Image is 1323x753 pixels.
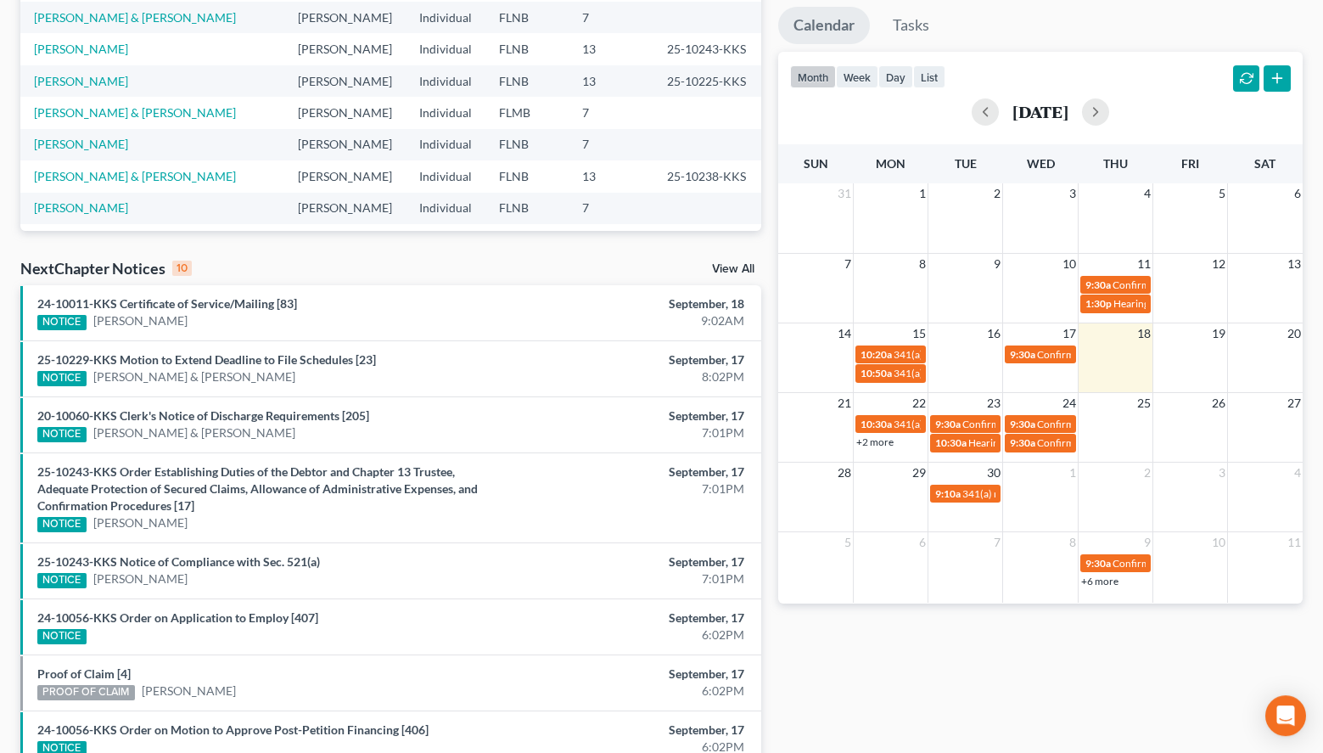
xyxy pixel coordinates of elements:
[37,408,369,423] a: 20-10060-KKS Clerk's Notice of Discharge Requirements [205]
[520,368,744,385] div: 8:02PM
[485,224,569,256] td: FLNB
[653,65,761,97] td: 25-10225-KKS
[406,160,485,192] td: Individual
[878,65,913,88] button: day
[1135,323,1152,344] span: 18
[569,160,653,192] td: 13
[520,480,744,497] div: 7:01PM
[93,424,295,441] a: [PERSON_NAME] & [PERSON_NAME]
[569,224,653,256] td: 13
[992,532,1002,553] span: 7
[1286,323,1303,344] span: 20
[569,65,653,97] td: 13
[1085,557,1111,570] span: 9:30a
[1037,436,1320,449] span: Confirmation hearing for [PERSON_NAME] & [PERSON_NAME]
[37,315,87,330] div: NOTICE
[861,418,892,430] span: 10:30a
[1037,348,1230,361] span: Confirmation hearing for [PERSON_NAME]
[861,367,892,379] span: 10:50a
[1010,348,1035,361] span: 9:30a
[93,312,188,329] a: [PERSON_NAME]
[653,224,761,256] td: 24-10216-KKS
[836,393,853,413] span: 21
[1113,557,1305,570] span: Confirmation hearing for [PERSON_NAME]
[1085,278,1111,291] span: 9:30a
[836,463,853,483] span: 28
[37,554,320,569] a: 25-10243-KKS Notice of Compliance with Sec. 521(a)
[406,33,485,65] td: Individual
[876,156,905,171] span: Mon
[836,323,853,344] span: 14
[962,418,1155,430] span: Confirmation hearing for [PERSON_NAME]
[284,33,406,65] td: [PERSON_NAME]
[1012,103,1068,121] h2: [DATE]
[284,193,406,224] td: [PERSON_NAME]
[1010,418,1035,430] span: 9:30a
[520,570,744,587] div: 7:01PM
[1181,156,1199,171] span: Fri
[37,629,87,644] div: NOTICE
[37,685,135,700] div: PROOF OF CLAIM
[406,2,485,33] td: Individual
[20,258,192,278] div: NextChapter Notices
[284,2,406,33] td: [PERSON_NAME]
[1210,323,1227,344] span: 19
[712,263,754,275] a: View All
[911,463,928,483] span: 29
[37,610,318,625] a: 24-10056-KKS Order on Application to Employ [407]
[917,183,928,204] span: 1
[1210,532,1227,553] span: 10
[877,7,945,44] a: Tasks
[569,2,653,33] td: 7
[520,464,744,480] div: September, 17
[1142,532,1152,553] span: 9
[935,418,961,430] span: 9:30a
[1103,156,1128,171] span: Thu
[569,193,653,224] td: 7
[520,666,744,683] div: September, 17
[34,137,128,151] a: [PERSON_NAME]
[284,65,406,97] td: [PERSON_NAME]
[911,323,928,344] span: 15
[34,200,128,215] a: [PERSON_NAME]
[1068,183,1078,204] span: 3
[1061,323,1078,344] span: 17
[172,261,192,276] div: 10
[653,33,761,65] td: 25-10243-KKS
[1068,463,1078,483] span: 1
[1010,436,1035,449] span: 9:30a
[520,407,744,424] div: September, 17
[935,436,967,449] span: 10:30a
[406,65,485,97] td: Individual
[856,436,894,448] a: +2 more
[485,160,569,192] td: FLNB
[1286,254,1303,274] span: 13
[1027,156,1055,171] span: Wed
[93,570,188,587] a: [PERSON_NAME]
[406,97,485,128] td: Individual
[1286,532,1303,553] span: 11
[790,65,836,88] button: month
[985,393,1002,413] span: 23
[911,393,928,413] span: 22
[485,97,569,128] td: FLMB
[962,487,1126,500] span: 341(a) meeting for [PERSON_NAME]
[406,224,485,256] td: Individual
[520,554,744,570] div: September, 17
[520,312,744,329] div: 9:02AM
[37,352,376,367] a: 25-10229-KKS Motion to Extend Deadline to File Schedules [23]
[569,97,653,128] td: 7
[520,683,744,700] div: 6:02PM
[37,517,87,532] div: NOTICE
[1217,183,1227,204] span: 5
[935,487,961,500] span: 9:10a
[804,156,828,171] span: Sun
[284,160,406,192] td: [PERSON_NAME]
[955,156,977,171] span: Tue
[569,33,653,65] td: 13
[836,183,853,204] span: 31
[843,254,853,274] span: 7
[37,666,131,681] a: Proof of Claim [4]
[1142,183,1152,204] span: 4
[843,532,853,553] span: 5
